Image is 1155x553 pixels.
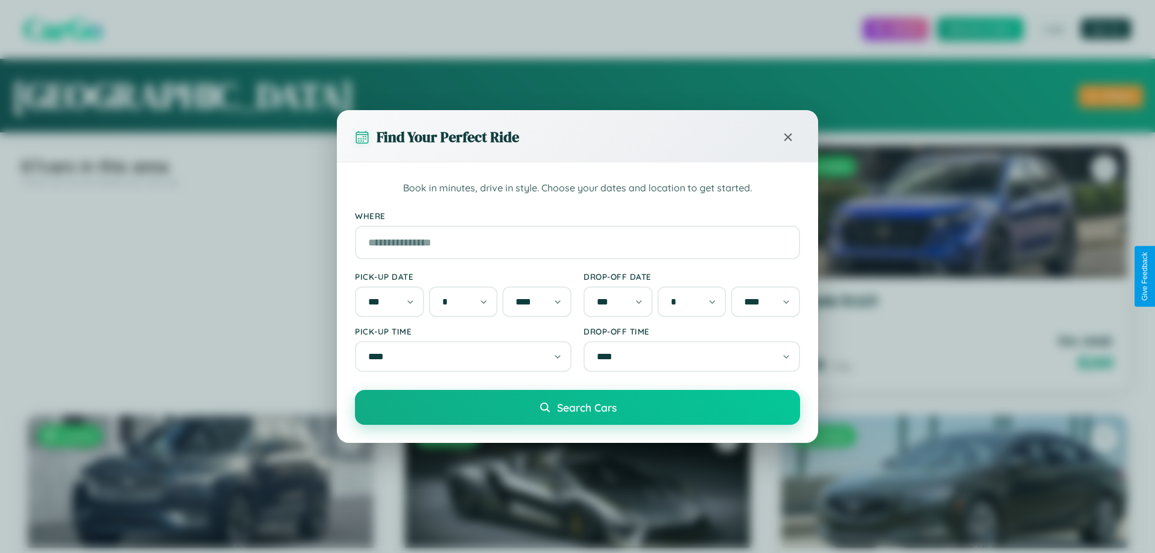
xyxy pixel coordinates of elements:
span: Search Cars [557,401,617,414]
label: Pick-up Time [355,326,571,336]
button: Search Cars [355,390,800,425]
label: Pick-up Date [355,271,571,282]
label: Drop-off Date [584,271,800,282]
label: Drop-off Time [584,326,800,336]
p: Book in minutes, drive in style. Choose your dates and location to get started. [355,181,800,196]
h3: Find Your Perfect Ride [377,127,519,147]
label: Where [355,211,800,221]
